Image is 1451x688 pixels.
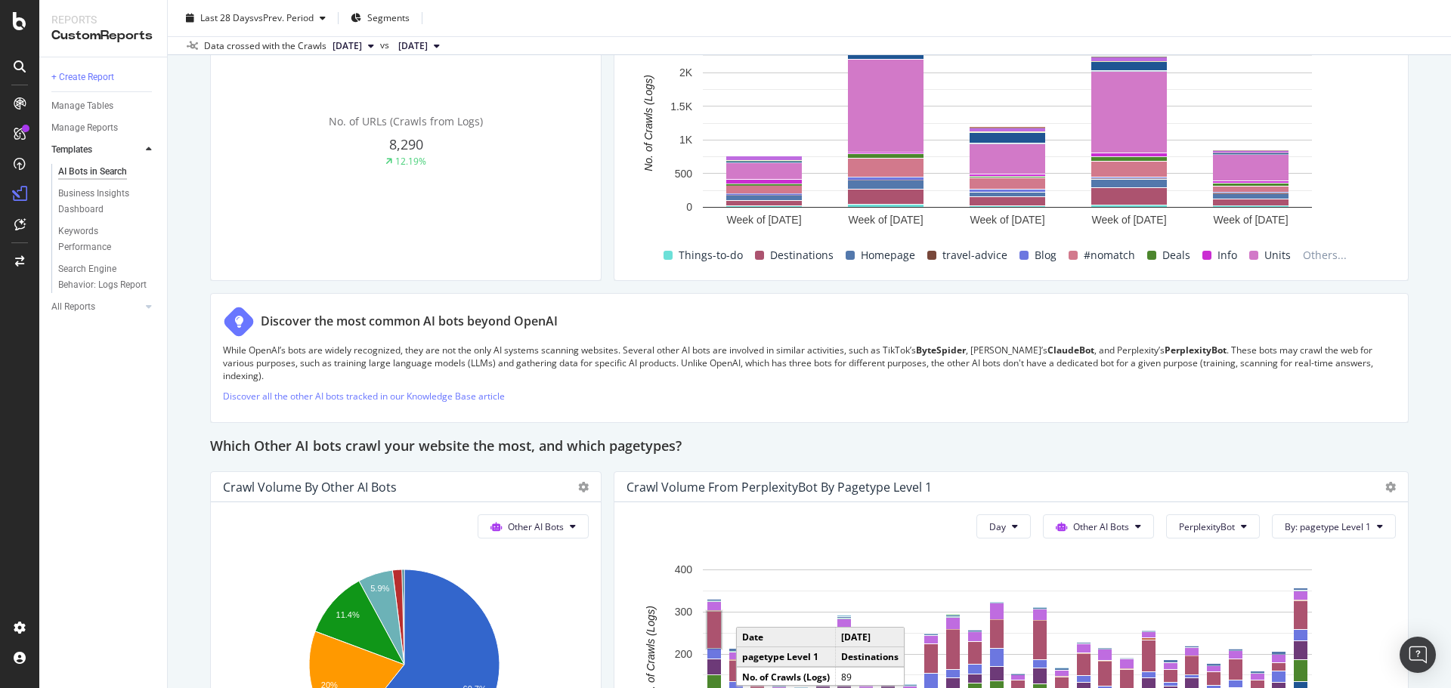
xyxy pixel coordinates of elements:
a: + Create Report [51,69,156,85]
button: [DATE] [392,37,446,55]
span: Deals [1162,246,1190,264]
text: Week of [DATE] [726,214,801,226]
text: 200 [675,647,693,659]
span: Units [1264,246,1291,264]
a: Business Insights Dashboard [58,186,156,218]
span: Other AI Bots [1073,520,1129,533]
div: + Create Report [51,69,114,85]
button: By: pagetype Level 1 [1272,514,1396,538]
div: Templates [51,142,92,158]
text: 1.5K [670,100,692,113]
div: AI Bots in Search [58,164,127,180]
div: 12.19% [395,155,426,168]
div: Discover the most common AI bots beyond OpenAIWhile OpenAI’s bots are widely recognized, they are... [210,293,1409,424]
text: 300 [675,606,693,618]
button: Day [976,514,1031,538]
a: Keywords Performance [58,224,156,255]
span: vs Prev. Period [254,11,314,24]
text: Week of [DATE] [848,214,923,226]
text: 5.9% [370,584,389,593]
div: Discover the most common AI bots beyond OpenAI [261,313,558,330]
a: Discover all the other AI bots tracked in our Knowledge Base article [223,390,505,403]
span: 2025 Sep. 3rd [333,39,362,53]
button: PerplexityBot [1166,514,1260,538]
div: All Reports [51,299,95,315]
span: Other AI Bots [508,520,564,533]
button: Segments [345,6,416,30]
div: Crawl Volume from PerplexityBot by pagetype Level 1 [626,480,932,495]
strong: ByteSpider [916,344,966,356]
span: #nomatch [1084,246,1135,264]
strong: ClaudeBot [1047,344,1094,356]
div: Open Intercom Messenger [1400,637,1436,673]
div: Keywords Performance [58,224,143,255]
text: 0 [686,201,692,213]
h2: Which Other AI bots crawl your website the most, and which pagetypes? [210,435,682,459]
div: Which Other AI bots crawl your website the most, and which pagetypes? [210,435,1409,459]
text: 2K [679,66,693,79]
div: Reports [51,12,155,27]
text: 500 [675,168,693,180]
span: Info [1217,246,1237,264]
a: Templates [51,142,141,158]
span: Destinations [770,246,834,264]
text: No. of Crawls (Logs) [642,75,654,171]
span: travel-advice [942,246,1007,264]
a: AI Bots in Search [58,164,156,180]
button: Other AI Bots [1043,514,1154,538]
div: Crawl Volume by Other AI Bots [223,480,397,495]
div: Manage Tables [51,98,113,114]
span: Others... [1297,246,1353,264]
text: 11.4% [336,610,360,619]
button: Last 28 DaysvsPrev. Period [180,6,332,30]
div: Data crossed with the Crawls [204,39,326,53]
span: 2025 Aug. 1st [398,39,428,53]
span: No. of URLs (Crawls from Logs) [329,114,483,128]
span: PerplexityBot [1179,520,1235,533]
svg: A chart. [626,31,1388,242]
span: By: pagetype Level 1 [1285,520,1371,533]
a: Manage Reports [51,120,156,136]
text: 1K [679,134,693,146]
a: All Reports [51,299,141,315]
span: 8,290 [389,135,423,153]
span: Day [989,520,1006,533]
div: Search Engine Behavior: Logs Report [58,261,147,293]
button: [DATE] [326,37,380,55]
span: vs [380,39,392,52]
span: Things-to-do [679,246,743,264]
p: While OpenAI’s bots are widely recognized, they are not the only AI systems scanning websites. Se... [223,344,1396,382]
span: Last 28 Days [200,11,254,24]
text: Week of [DATE] [970,214,1044,226]
span: Segments [367,11,410,24]
div: Business Insights Dashboard [58,186,145,218]
div: Manage Reports [51,120,118,136]
text: Week of [DATE] [1091,214,1166,226]
div: CustomReports [51,27,155,45]
button: Other AI Bots [478,514,589,538]
a: Search Engine Behavior: Logs Report [58,261,156,293]
text: 400 [675,563,693,575]
span: Homepage [861,246,915,264]
span: Blog [1035,246,1057,264]
text: Week of [DATE] [1213,214,1288,226]
strong: PerplexityBot [1165,344,1227,356]
a: Manage Tables [51,98,156,114]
